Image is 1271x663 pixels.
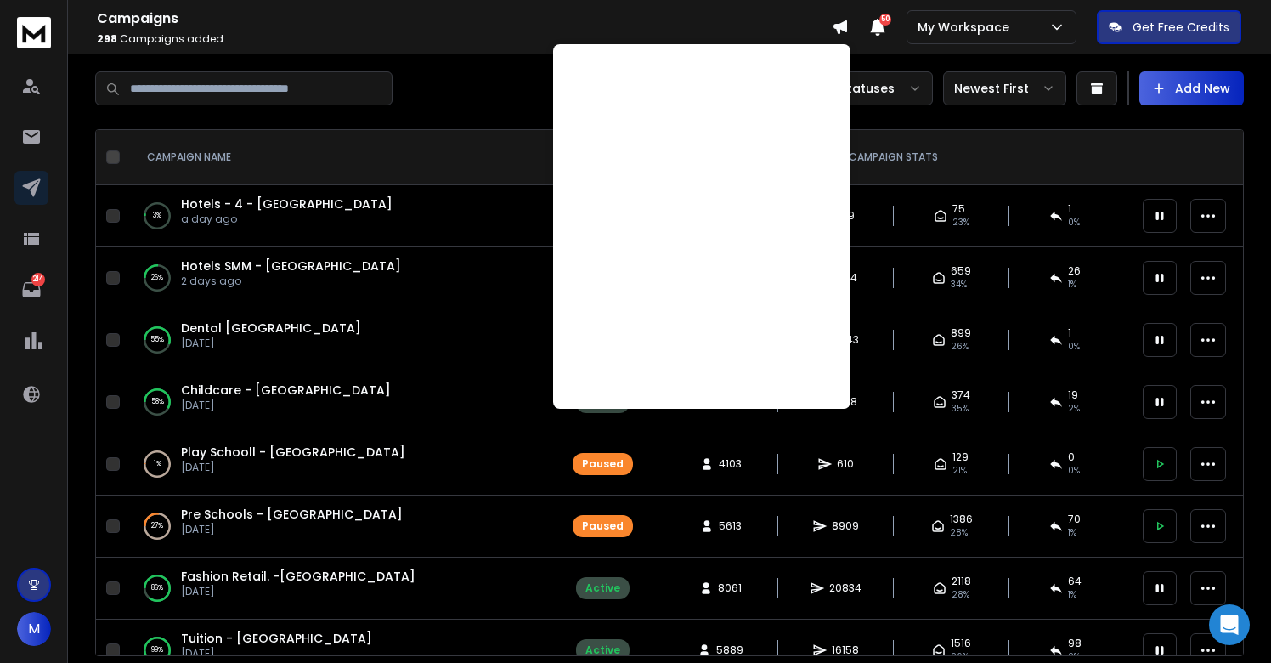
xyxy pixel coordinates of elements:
span: 19 [1068,388,1078,402]
a: Pre Schools - [GEOGRAPHIC_DATA] [181,506,403,523]
span: 20834 [829,581,861,595]
td: 55%Dental [GEOGRAPHIC_DATA][DATE] [127,309,551,371]
span: 26 % [951,340,969,354]
img: logo [17,17,51,48]
div: Active [585,643,620,657]
span: 659 [951,264,971,278]
p: 2 days ago [181,275,401,288]
span: 16158 [832,643,859,657]
span: 34 % [951,278,967,292]
button: Get Free Credits [1097,10,1241,44]
p: 214 [31,273,45,286]
span: 23 % [952,216,969,229]
p: My Workspace [918,19,1016,36]
span: 70 [1068,513,1081,526]
span: 8909 [832,519,859,533]
h1: Campaigns [97,8,832,29]
a: Tuition - [GEOGRAPHIC_DATA] [181,630,372,647]
span: 1 [1068,326,1071,340]
th: CAMPAIGN STATS [653,130,1133,185]
p: 3 % [153,207,161,224]
a: Hotels - 4 - [GEOGRAPHIC_DATA] [181,195,393,212]
span: 28 % [952,588,969,602]
p: 58 % [151,394,164,411]
p: All Statuses [822,80,895,97]
div: Active [585,581,620,595]
span: 4103 [719,457,742,471]
p: [DATE] [181,647,372,660]
p: [DATE] [181,523,403,536]
p: [DATE] [181,337,361,350]
span: 75 [952,202,965,216]
span: 298 [97,31,117,46]
p: [DATE] [181,399,391,412]
td: 58%Childcare - [GEOGRAPHIC_DATA][DATE] [127,371,551,433]
span: 129 [952,450,969,464]
a: Hotels SMM - [GEOGRAPHIC_DATA] [181,258,401,275]
td: 86%Fashion Retail. -[GEOGRAPHIC_DATA][DATE] [127,558,551,620]
p: 86 % [151,580,163,597]
span: 1 [1068,202,1071,216]
a: 214 [14,273,48,307]
button: M [17,612,51,646]
p: [DATE] [181,461,405,474]
p: Get Free Credits [1133,19,1229,36]
span: 899 [951,326,971,340]
a: Dental [GEOGRAPHIC_DATA] [181,320,361,337]
div: Paused [582,519,624,533]
a: Childcare - [GEOGRAPHIC_DATA] [181,382,391,399]
p: 55 % [150,331,164,348]
span: 2118 [952,575,971,588]
p: 99 % [151,642,163,659]
span: 374 [952,388,970,402]
td: 27%Pre Schools - [GEOGRAPHIC_DATA][DATE] [127,496,551,558]
a: Play Schooll - [GEOGRAPHIC_DATA] [181,444,405,461]
span: 28 % [950,526,968,540]
span: 8061 [718,581,742,595]
span: 0 % [1068,464,1080,478]
th: CAMPAIGN NAME [127,130,551,185]
a: Fashion Retail. -[GEOGRAPHIC_DATA] [181,568,415,585]
span: 2 % [1068,402,1080,416]
span: 0 % [1068,216,1080,229]
button: Newest First [943,71,1066,105]
span: 1 % [1068,526,1076,540]
span: 64 [1068,575,1082,588]
span: 50 [879,14,891,25]
p: 1 % [154,456,161,473]
span: 1 % [1068,588,1076,602]
td: 1%Play Schooll - [GEOGRAPHIC_DATA][DATE] [127,433,551,496]
button: Add New [1139,71,1244,105]
span: 1516 [951,637,971,650]
div: Open Intercom Messenger [1209,604,1250,645]
span: 5613 [719,519,742,533]
span: 26 [1068,264,1081,278]
p: [DATE] [181,585,415,598]
td: 26%Hotels SMM - [GEOGRAPHIC_DATA]2 days ago [127,247,551,309]
th: STATUS [551,130,653,185]
p: a day ago [181,212,393,226]
span: 0 % [1068,340,1080,354]
p: 26 % [151,269,163,286]
p: Campaigns added [97,32,832,46]
div: Paused [582,457,624,471]
span: 1 % [1068,278,1076,292]
span: 21 % [952,464,967,478]
span: 98 [1068,637,1082,650]
span: 5889 [716,643,743,657]
span: 35 % [952,402,969,416]
p: 27 % [151,518,163,535]
td: 3%Hotels - 4 - [GEOGRAPHIC_DATA]a day ago [127,185,551,247]
span: 610 [837,457,854,471]
span: 0 [1068,450,1075,464]
span: 1386 [950,513,973,526]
